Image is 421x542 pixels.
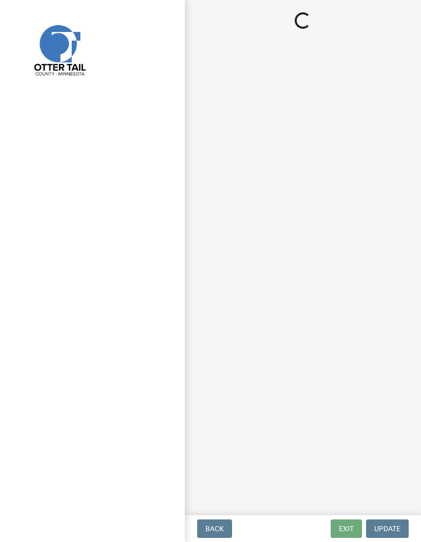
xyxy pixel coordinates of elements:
[374,525,400,533] span: Update
[366,519,409,538] button: Update
[331,519,362,538] button: Exit
[21,11,98,88] img: Otter Tail County, Minnesota
[197,519,232,538] button: Back
[205,525,224,533] span: Back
